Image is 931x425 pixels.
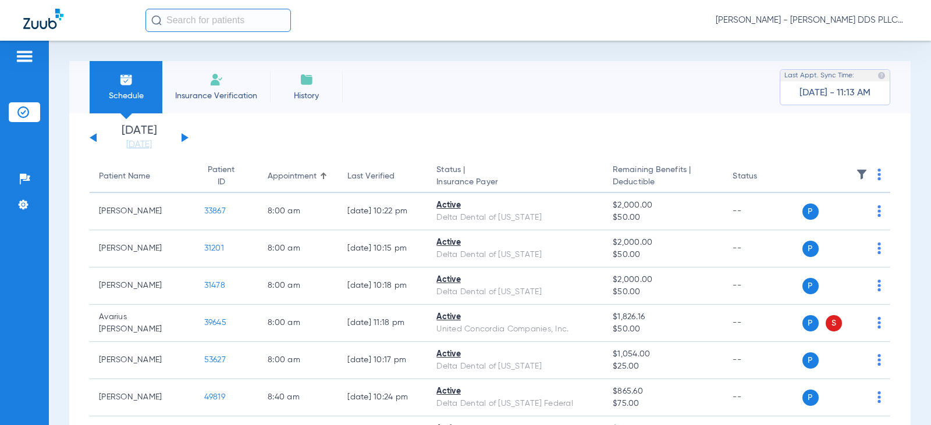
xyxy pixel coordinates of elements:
td: [DATE] 10:18 PM [338,267,427,305]
img: group-dot-blue.svg [877,354,881,366]
span: Last Appt. Sync Time: [784,70,854,81]
td: Avarius [PERSON_NAME] [90,305,195,342]
div: Patient Name [99,170,150,183]
div: Active [436,385,594,398]
div: Patient ID [204,164,239,188]
span: $50.00 [613,249,714,261]
span: $25.00 [613,360,714,373]
td: [PERSON_NAME] [90,379,195,416]
div: Active [436,237,594,249]
span: P [802,352,819,369]
span: S [826,315,842,331]
img: last sync help info [877,72,886,80]
td: [PERSON_NAME] [90,342,195,379]
th: Status [723,160,802,193]
td: 8:00 AM [258,342,338,379]
div: Active [436,311,594,323]
td: 8:40 AM [258,379,338,416]
img: group-dot-blue.svg [877,280,881,291]
span: $75.00 [613,398,714,410]
div: United Concordia Companies, Inc. [436,323,594,335]
div: Delta Dental of [US_STATE] [436,286,594,298]
td: [DATE] 10:15 PM [338,230,427,267]
img: Search Icon [151,15,162,26]
img: History [300,73,314,87]
div: Active [436,348,594,360]
div: Last Verified [347,170,395,183]
li: [DATE] [104,125,174,151]
span: $1,054.00 [613,348,714,360]
div: Active [436,199,594,212]
span: Deductible [613,176,714,188]
span: History [279,90,334,102]
td: -- [723,305,802,342]
th: Status | [427,160,603,193]
img: Manual Insurance Verification [209,73,223,87]
span: $50.00 [613,212,714,224]
td: 8:00 AM [258,305,338,342]
td: [DATE] 10:22 PM [338,193,427,230]
span: 53627 [204,356,226,364]
div: Last Verified [347,170,418,183]
input: Search for patients [145,9,291,32]
span: Insurance Verification [171,90,261,102]
td: 8:00 AM [258,193,338,230]
td: [DATE] 10:24 PM [338,379,427,416]
img: filter.svg [856,169,868,180]
span: [PERSON_NAME] - [PERSON_NAME] DDS PLLC [716,15,908,26]
img: Zuub Logo [23,9,63,29]
td: -- [723,230,802,267]
span: P [802,315,819,331]
img: group-dot-blue.svg [877,169,881,180]
td: -- [723,379,802,416]
span: 33867 [204,207,226,215]
img: group-dot-blue.svg [877,242,881,254]
td: -- [723,267,802,305]
span: $2,000.00 [613,199,714,212]
span: 49819 [204,393,225,401]
span: 31201 [204,244,224,252]
span: $50.00 [613,286,714,298]
td: [DATE] 10:17 PM [338,342,427,379]
td: 8:00 AM [258,230,338,267]
img: Schedule [119,73,133,87]
div: Delta Dental of [US_STATE] [436,249,594,261]
td: [PERSON_NAME] [90,230,195,267]
td: 8:00 AM [258,267,338,305]
img: hamburger-icon [15,49,34,63]
div: Patient ID [204,164,249,188]
img: group-dot-blue.svg [877,205,881,217]
span: [DATE] - 11:13 AM [799,87,870,99]
span: Insurance Payer [436,176,594,188]
div: Appointment [268,170,317,183]
td: -- [723,193,802,230]
span: P [802,390,819,406]
span: $50.00 [613,323,714,335]
td: -- [723,342,802,379]
td: [PERSON_NAME] [90,267,195,305]
div: Delta Dental of [US_STATE] [436,212,594,224]
div: Active [436,274,594,286]
td: [PERSON_NAME] [90,193,195,230]
span: 31478 [204,281,225,290]
img: group-dot-blue.svg [877,317,881,328]
span: Schedule [98,90,154,102]
span: $1,826.16 [613,311,714,323]
span: P [802,241,819,257]
span: $2,000.00 [613,274,714,286]
span: $2,000.00 [613,237,714,249]
span: P [802,278,819,294]
span: P [802,203,819,220]
span: $865.60 [613,385,714,398]
th: Remaining Benefits | [603,160,723,193]
td: [DATE] 11:18 PM [338,305,427,342]
div: Delta Dental of [US_STATE] Federal [436,398,594,410]
div: Delta Dental of [US_STATE] [436,360,594,373]
span: 39645 [204,319,226,327]
a: [DATE] [104,139,174,151]
div: Patient Name [99,170,186,183]
div: Appointment [268,170,329,183]
iframe: Chat Widget [873,369,931,425]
